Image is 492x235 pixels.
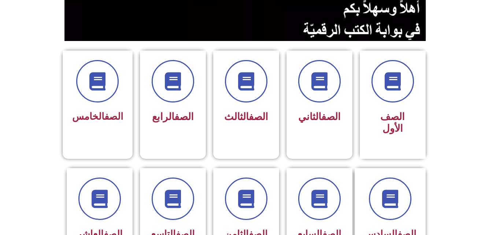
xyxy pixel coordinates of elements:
[249,111,268,123] a: الصف
[224,111,268,123] span: الثالث
[152,111,194,123] span: الرابع
[380,111,405,134] span: الصف الأول
[298,111,341,123] span: الثاني
[104,111,123,122] a: الصف
[174,111,194,123] a: الصف
[72,111,123,122] span: الخامس
[321,111,341,123] a: الصف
